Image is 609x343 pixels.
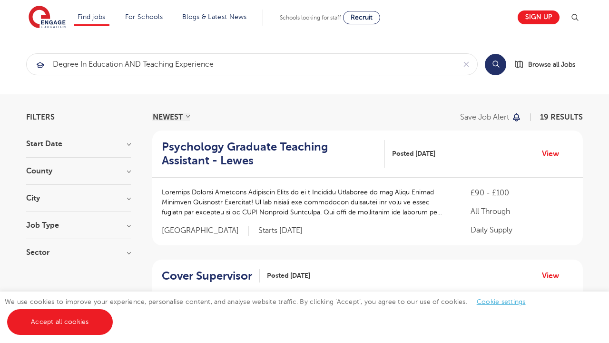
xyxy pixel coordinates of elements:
[26,53,478,75] div: Submit
[162,187,452,217] p: Loremips Dolorsi Ametcons Adipiscin Elits do ei t Incididu Utlaboree do mag Aliqu Enimad Minimven...
[460,113,509,121] p: Save job alert
[514,59,583,70] a: Browse all Jobs
[162,269,252,283] h2: Cover Supervisor
[392,149,435,159] span: Posted [DATE]
[26,194,131,202] h3: City
[542,270,566,282] a: View
[518,10,560,24] a: Sign up
[477,298,526,305] a: Cookie settings
[343,11,380,24] a: Recruit
[7,309,113,335] a: Accept all cookies
[280,14,341,21] span: Schools looking for staff
[162,140,377,168] h2: Psychology Graduate Teaching Assistant - Lewes
[162,269,260,283] a: Cover Supervisor
[528,59,575,70] span: Browse all Jobs
[5,298,535,325] span: We use cookies to improve your experience, personalise content, and analyse website traffic. By c...
[471,187,573,199] p: £90 - £100
[26,113,55,121] span: Filters
[26,249,131,256] h3: Sector
[258,226,303,236] p: Starts [DATE]
[460,113,521,121] button: Save job alert
[267,271,310,281] span: Posted [DATE]
[29,6,66,30] img: Engage Education
[26,140,131,148] h3: Start Date
[540,113,583,121] span: 19 RESULTS
[471,206,573,217] p: All Through
[78,13,106,20] a: Find jobs
[27,54,455,75] input: Submit
[162,226,249,236] span: [GEOGRAPHIC_DATA]
[26,167,131,175] h3: County
[162,140,385,168] a: Psychology Graduate Teaching Assistant - Lewes
[471,224,573,236] p: Daily Supply
[125,13,163,20] a: For Schools
[485,54,506,75] button: Search
[182,13,247,20] a: Blogs & Latest News
[26,222,131,229] h3: Job Type
[351,14,373,21] span: Recruit
[455,54,477,75] button: Clear
[542,148,566,160] a: View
